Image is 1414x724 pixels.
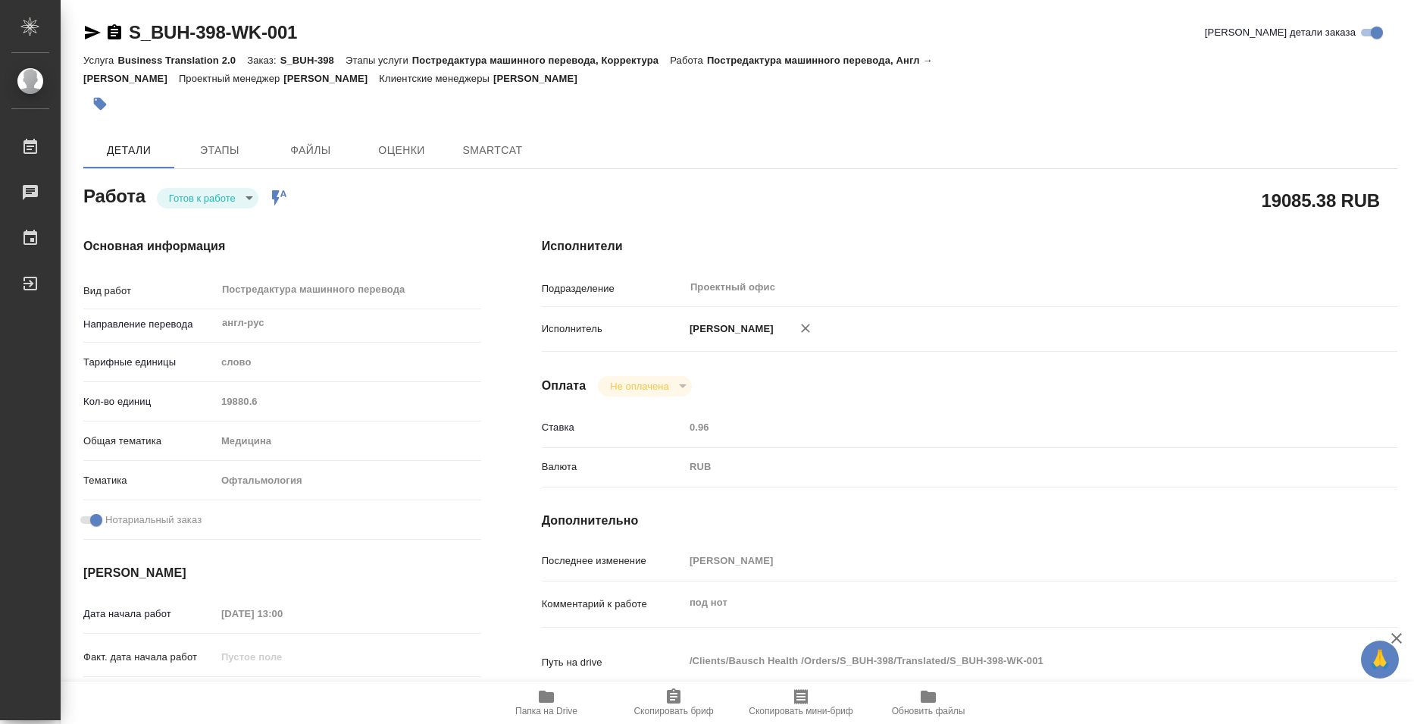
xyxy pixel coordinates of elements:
span: Оценки [365,141,438,160]
div: Готов к работе [598,376,691,396]
span: Детали [92,141,165,160]
p: [PERSON_NAME] [493,73,589,84]
p: Постредактура машинного перевода, Корректура [412,55,670,66]
input: Пустое поле [216,603,349,625]
p: Заказ: [247,55,280,66]
textarea: под нот [684,590,1326,616]
input: Пустое поле [684,550,1326,572]
p: Последнее изменение [542,553,684,569]
p: [PERSON_NAME] [684,321,774,337]
span: Скопировать мини-бриф [749,706,852,716]
button: Скопировать ссылку [105,24,124,42]
p: Проектный менеджер [179,73,283,84]
span: Обновить файлы [892,706,965,716]
div: RUB [684,454,1326,480]
p: Тарифные единицы [83,355,216,370]
p: Кол-во единиц [83,394,216,409]
div: слово [216,349,481,375]
p: Работа [670,55,707,66]
button: 🙏 [1361,641,1399,679]
p: Дата начала работ [83,606,216,622]
span: SmartCat [456,141,529,160]
div: Медицина [216,428,481,454]
span: 🙏 [1367,644,1393,675]
h4: Дополнительно [542,512,1397,530]
h4: Исполнители [542,237,1397,255]
span: [PERSON_NAME] детали заказа [1205,25,1356,40]
p: Общая тематика [83,434,216,449]
p: Подразделение [542,281,684,296]
button: Удалить исполнителя [789,312,822,345]
h2: Работа [83,181,145,208]
p: Услуга [83,55,117,66]
span: Файлы [274,141,347,160]
p: Тематика [83,473,216,488]
input: Пустое поле [684,416,1326,438]
input: Пустое поле [216,390,481,412]
span: Этапы [183,141,256,160]
p: Направление перевода [83,317,216,332]
div: Готов к работе [157,188,258,208]
h4: Оплата [542,377,587,395]
button: Скопировать бриф [610,682,737,724]
button: Папка на Drive [483,682,610,724]
p: Путь на drive [542,655,684,670]
p: S_BUH-398 [280,55,346,66]
input: Пустое поле [216,646,349,668]
a: S_BUH-398-WK-001 [129,22,297,42]
p: Ставка [542,420,684,435]
p: Вид работ [83,284,216,299]
p: Этапы услуги [346,55,412,66]
button: Не оплачена [605,380,673,393]
p: Business Translation 2.0 [117,55,247,66]
h4: [PERSON_NAME] [83,564,481,582]
h2: 19085.38 RUB [1262,187,1380,213]
span: Папка на Drive [515,706,577,716]
textarea: /Clients/Bausch Health /Orders/S_BUH-398/Translated/S_BUH-398-WK-001 [684,648,1326,674]
span: Нотариальный заказ [105,512,202,528]
button: Обновить файлы [865,682,992,724]
p: Исполнитель [542,321,684,337]
p: [PERSON_NAME] [283,73,379,84]
h4: Основная информация [83,237,481,255]
button: Скопировать мини-бриф [737,682,865,724]
div: Офтальмология [216,468,481,494]
p: Факт. дата начала работ [83,650,216,665]
p: Комментарий к работе [542,597,684,612]
p: Валюта [542,459,684,475]
button: Скопировать ссылку для ЯМессенджера [83,24,102,42]
button: Готов к работе [164,192,240,205]
span: Скопировать бриф [633,706,713,716]
button: Добавить тэг [83,87,117,121]
p: Клиентские менеджеры [379,73,493,84]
